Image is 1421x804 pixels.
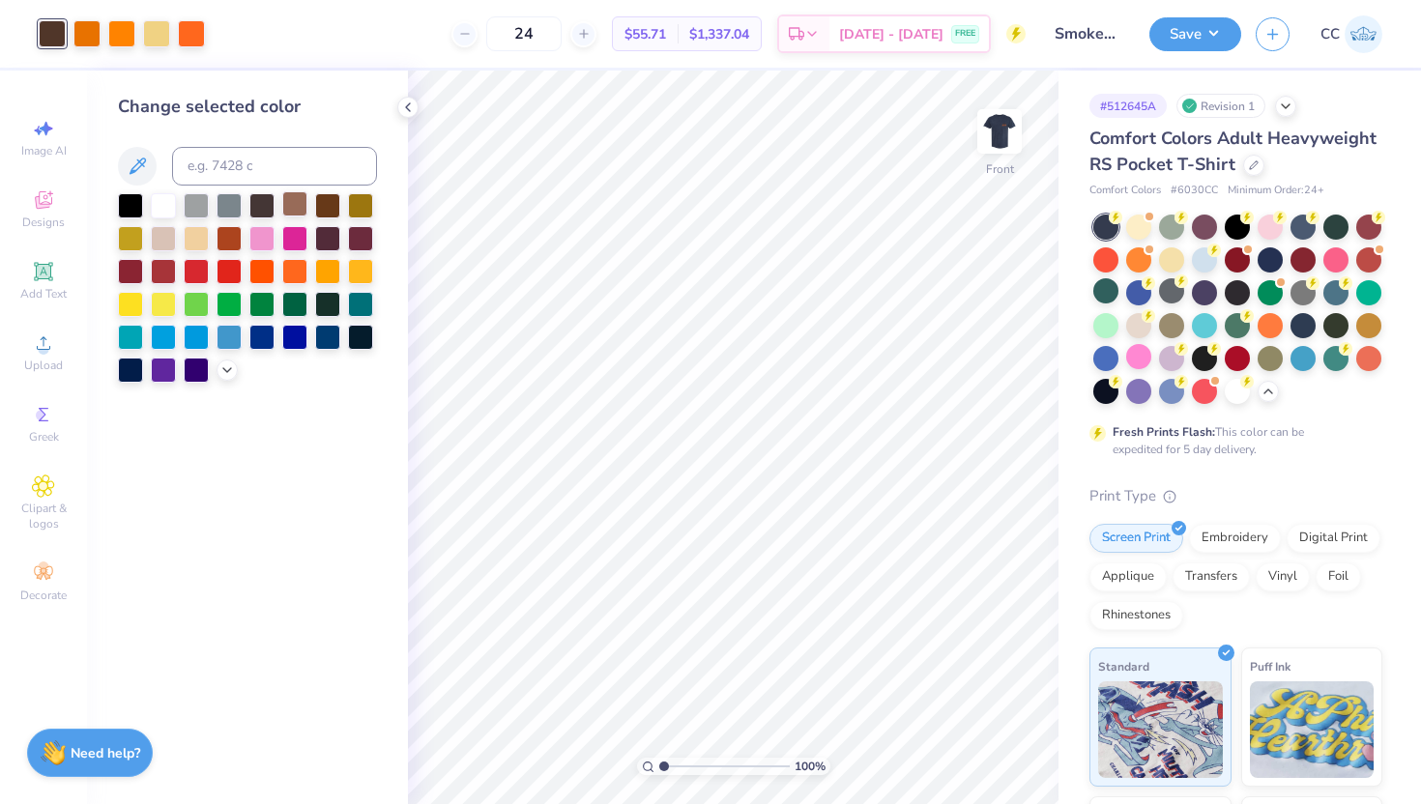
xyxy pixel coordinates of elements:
[1089,524,1183,553] div: Screen Print
[1089,562,1167,591] div: Applique
[1098,681,1223,778] img: Standard
[1089,601,1183,630] div: Rhinestones
[71,744,140,762] strong: Need help?
[689,24,749,44] span: $1,337.04
[118,94,377,120] div: Change selected color
[172,147,377,186] input: e.g. 7428 c
[624,24,666,44] span: $55.71
[1316,562,1361,591] div: Foil
[1040,14,1135,53] input: Untitled Design
[1256,562,1310,591] div: Vinyl
[955,27,975,41] span: FREE
[1089,94,1167,118] div: # 512645A
[1113,423,1350,458] div: This color can be expedited for 5 day delivery.
[20,588,67,603] span: Decorate
[24,358,63,373] span: Upload
[839,24,943,44] span: [DATE] - [DATE]
[10,501,77,531] span: Clipart & logos
[1173,562,1250,591] div: Transfers
[20,286,67,301] span: Add Text
[1171,183,1218,199] span: # 6030CC
[795,758,826,775] span: 100 %
[1176,94,1265,118] div: Revision 1
[22,215,65,230] span: Designs
[1320,23,1340,45] span: CC
[1287,524,1380,553] div: Digital Print
[1250,681,1375,778] img: Puff Ink
[1089,485,1382,507] div: Print Type
[21,143,67,158] span: Image AI
[1089,183,1161,199] span: Comfort Colors
[1250,656,1290,676] span: Puff Ink
[1098,656,1149,676] span: Standard
[29,429,59,445] span: Greek
[1320,15,1382,53] a: CC
[1149,17,1241,51] button: Save
[1113,424,1215,440] strong: Fresh Prints Flash:
[1228,183,1324,199] span: Minimum Order: 24 +
[1189,524,1281,553] div: Embroidery
[486,16,562,51] input: – –
[1345,15,1382,53] img: Chloe Crawford
[1089,127,1377,176] span: Comfort Colors Adult Heavyweight RS Pocket T-Shirt
[980,112,1019,151] img: Front
[986,160,1014,178] div: Front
